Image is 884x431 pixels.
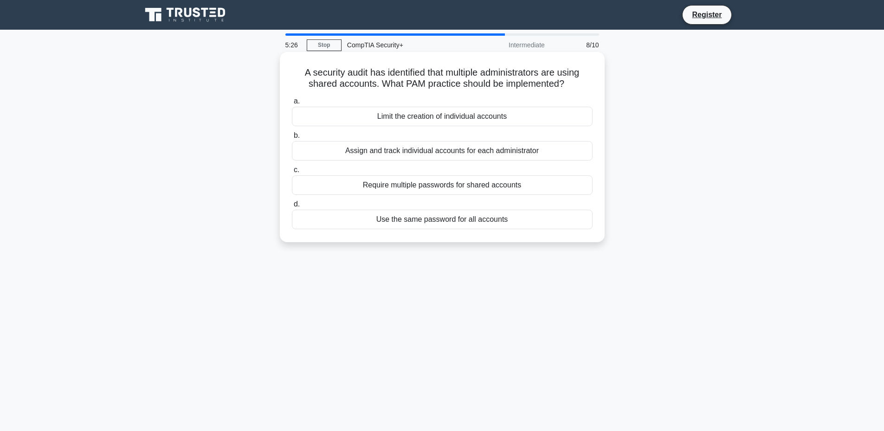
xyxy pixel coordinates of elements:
[342,36,469,54] div: CompTIA Security+
[294,97,300,105] span: a.
[294,131,300,139] span: b.
[469,36,550,54] div: Intermediate
[292,107,593,126] div: Limit the creation of individual accounts
[294,166,299,174] span: c.
[294,200,300,208] span: d.
[686,9,727,20] a: Register
[292,210,593,229] div: Use the same password for all accounts
[280,36,307,54] div: 5:26
[292,141,593,161] div: Assign and track individual accounts for each administrator
[550,36,605,54] div: 8/10
[307,39,342,51] a: Stop
[291,67,594,90] h5: A security audit has identified that multiple administrators are using shared accounts. What PAM ...
[292,175,593,195] div: Require multiple passwords for shared accounts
